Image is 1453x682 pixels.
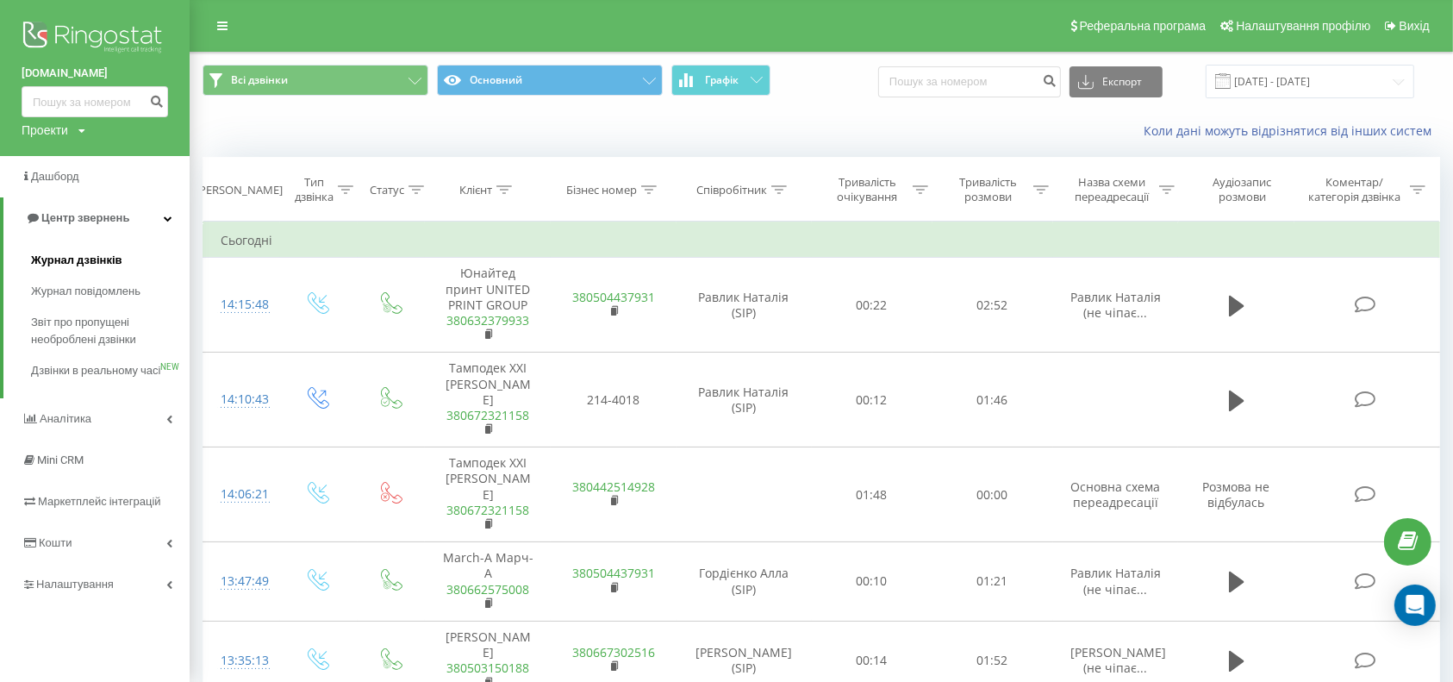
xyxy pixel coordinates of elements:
div: Співробітник [696,183,767,197]
span: Аналiтика [40,412,91,425]
div: 14:15:48 [221,288,263,322]
div: Аудіозапис розмови [1194,175,1291,204]
input: Пошук за номером [878,66,1061,97]
div: [PERSON_NAME] [196,183,284,197]
td: Гордієнко Алла (SIP) [677,542,812,622]
div: 13:35:13 [221,644,263,678]
span: Журнал дзвінків [31,252,122,269]
a: [DOMAIN_NAME] [22,65,168,82]
span: Кошти [39,536,72,549]
td: Тамподек ХХI [PERSON_NAME] [425,447,551,542]
button: Основний [437,65,663,96]
div: Проекти [22,122,68,139]
td: 01:46 [932,353,1053,447]
a: 380662575008 [446,581,529,598]
a: 380503150188 [446,660,529,676]
span: Равлик Наталія (не чіпає... [1070,565,1161,597]
div: Статус [370,183,404,197]
div: Клієнт [459,183,492,197]
div: Тривалість розмови [948,175,1029,204]
td: Равлик Наталія (SIP) [677,258,812,353]
td: March-A Марч-А [425,542,551,622]
a: Журнал повідомлень [31,276,190,307]
a: Коли дані можуть відрізнятися вiд інших систем [1144,122,1440,139]
a: Журнал дзвінків [31,245,190,276]
div: 14:06:21 [221,478,263,511]
input: Пошук за номером [22,86,168,117]
span: Звіт про пропущені необроблені дзвінки [31,314,181,348]
td: Основна схема переадресації [1053,447,1179,542]
div: Коментар/категорія дзвінка [1305,175,1406,204]
div: Тип дзвінка [295,175,334,204]
span: Всі дзвінки [231,73,288,87]
button: Всі дзвінки [203,65,428,96]
a: 380667302516 [572,644,655,660]
td: 01:21 [932,542,1053,622]
span: Реферальна програма [1080,19,1207,33]
span: Налаштування профілю [1236,19,1370,33]
span: Равлик Наталія (не чіпає... [1070,289,1161,321]
a: Центр звернень [3,197,190,239]
span: Дашборд [31,170,79,183]
td: 00:12 [812,353,932,447]
a: 380442514928 [572,479,655,495]
span: Розмова не відбулась [1203,479,1270,510]
a: 380504437931 [572,289,655,305]
a: Звіт про пропущені необроблені дзвінки [31,307,190,355]
td: 00:00 [932,447,1053,542]
td: 214-4018 [551,353,677,447]
td: Равлик Наталія (SIP) [677,353,812,447]
td: Тамподек ХХI [PERSON_NAME] [425,353,551,447]
button: Експорт [1069,66,1163,97]
span: Маркетплейс інтеграцій [38,495,161,508]
a: 380672321158 [446,502,529,518]
div: 14:10:43 [221,383,263,416]
td: 01:48 [812,447,932,542]
td: 00:10 [812,542,932,622]
span: Mini CRM [37,454,84,466]
img: Ringostat logo [22,17,168,60]
span: [PERSON_NAME] (не чіпає... [1070,644,1167,676]
a: 380504437931 [572,565,655,581]
div: Open Intercom Messenger [1394,585,1436,626]
td: 00:22 [812,258,932,353]
span: Налаштування [36,578,114,591]
span: Графік [705,74,739,86]
td: Юнайтед принт UNITED PRINT GROUP [425,258,551,353]
div: 13:47:49 [221,565,263,598]
div: Назва схеми переадресації [1069,175,1155,204]
td: Сьогодні [203,223,1440,258]
div: Тривалість очікування [827,175,908,204]
a: Дзвінки в реальному часіNEW [31,355,190,386]
button: Графік [671,65,770,96]
span: Вихід [1400,19,1430,33]
span: Центр звернень [41,211,129,224]
td: 02:52 [932,258,1053,353]
span: Дзвінки в реальному часі [31,362,160,379]
a: 380632379933 [446,312,529,328]
div: Бізнес номер [566,183,637,197]
a: 380672321158 [446,407,529,423]
span: Журнал повідомлень [31,283,140,300]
